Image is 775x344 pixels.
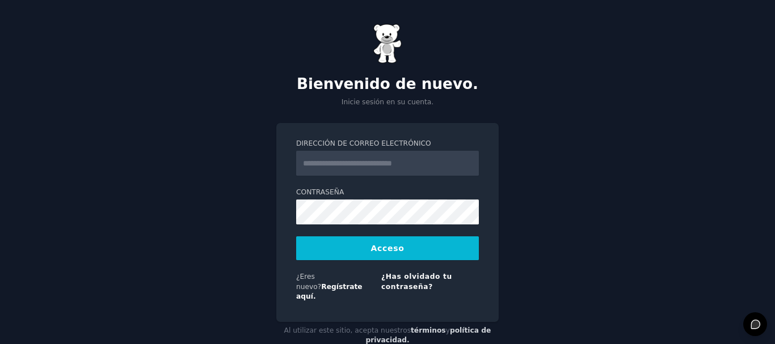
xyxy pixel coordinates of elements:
font: Dirección de correo electrónico [296,139,431,147]
a: ¿Has olvidado tu contraseña? [381,273,452,291]
img: Osito de goma [373,24,402,63]
font: Contraseña [296,188,344,196]
font: Inicie sesión en su cuenta. [342,98,433,106]
a: términos [411,326,446,334]
font: Al utilizar este sitio, acepta nuestros [284,326,411,334]
button: Acceso [296,236,479,260]
a: Regístrate aquí. [296,283,363,301]
font: Bienvenido de nuevo. [297,75,478,92]
font: ¿Eres nuevo? [296,273,321,291]
font: y [446,326,450,334]
font: Acceso [370,244,404,253]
